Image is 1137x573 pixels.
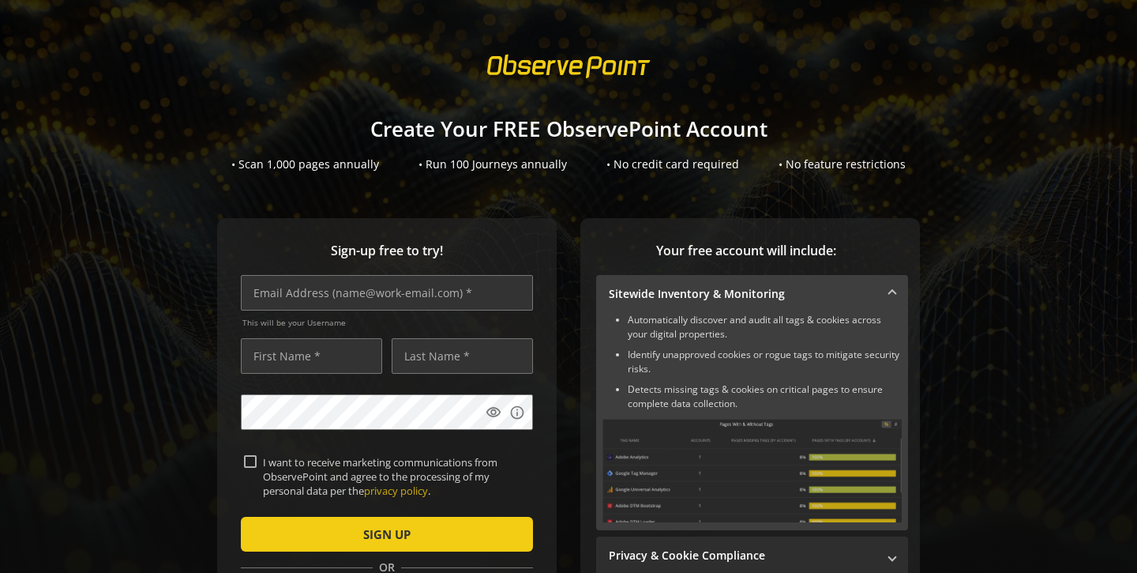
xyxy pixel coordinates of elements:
div: Sitewide Inventory & Monitoring [596,313,908,530]
button: SIGN UP [241,517,533,552]
span: Sign-up free to try! [241,242,533,260]
span: SIGN UP [363,520,411,548]
mat-panel-title: Privacy & Cookie Compliance [609,548,876,564]
mat-expansion-panel-header: Sitewide Inventory & Monitoring [596,275,908,313]
div: • No credit card required [606,156,739,172]
li: Identify unapproved cookies or rogue tags to mitigate security risks. [628,348,902,376]
li: Detects missing tags & cookies on critical pages to ensure complete data collection. [628,383,902,411]
a: privacy policy [364,484,428,498]
div: • Run 100 Journeys annually [418,156,567,172]
input: Email Address (name@work-email.com) * [241,275,533,311]
span: This will be your Username [242,317,533,328]
mat-icon: info [509,405,525,420]
li: Automatically discover and audit all tags & cookies across your digital properties. [628,313,902,341]
label: I want to receive marketing communications from ObservePoint and agree to the processing of my pe... [257,455,530,499]
input: Last Name * [392,338,533,374]
div: • Scan 1,000 pages annually [231,156,379,172]
input: First Name * [241,338,382,374]
mat-panel-title: Sitewide Inventory & Monitoring [609,286,876,302]
span: Your free account will include: [596,242,896,260]
img: Sitewide Inventory & Monitoring [602,419,902,522]
div: • No feature restrictions [779,156,906,172]
mat-icon: visibility [486,405,501,420]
